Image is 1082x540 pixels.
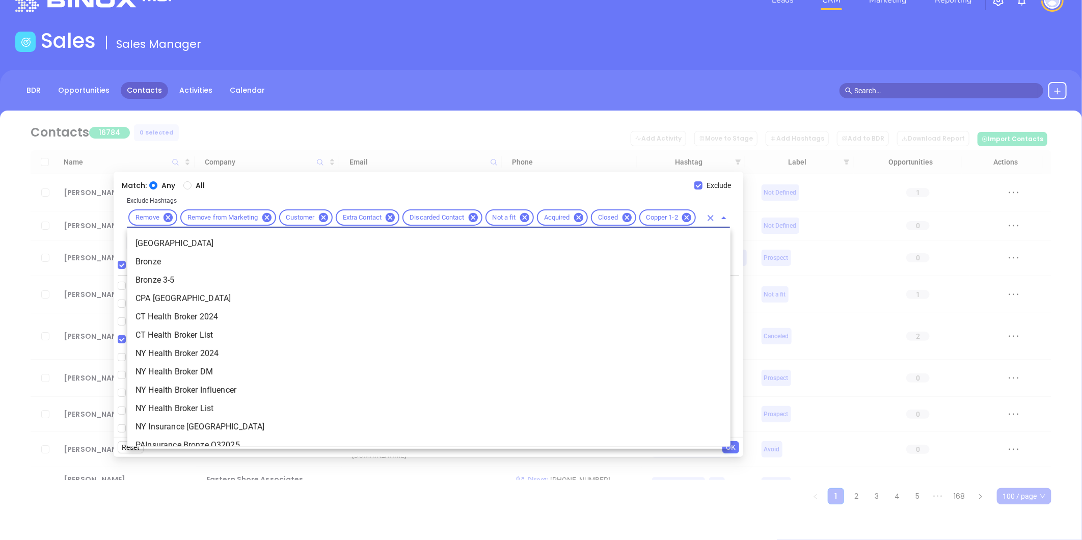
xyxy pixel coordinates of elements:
[127,381,731,399] li: NY Health Broker Influencer
[403,213,470,222] span: Discarded Contact
[127,195,730,206] p: Exclude Hashtags
[126,280,291,291] span: 2024 Q3 [GEOGRAPHIC_DATA] Inv DFS Campaign
[640,213,684,222] span: Copper 1-2
[127,289,731,308] li: CPA [GEOGRAPHIC_DATA]
[591,209,636,226] div: Closed
[224,82,271,99] a: Calendar
[538,213,576,222] span: Acquired
[280,213,321,222] span: Customer
[126,423,206,434] span: NY Insurance Platinum
[717,211,731,225] button: Close
[127,253,731,271] li: Bronze
[173,82,219,99] a: Activities
[118,176,739,195] div: Match:
[157,180,179,191] span: Any
[639,209,696,226] div: Copper 1-2
[20,82,47,99] a: BDR
[126,405,202,416] span: NY Insurance Nassau
[972,488,989,504] li: Next Page
[592,213,625,222] span: Closed
[486,213,522,222] span: Not a fit
[121,82,168,99] a: Contacts
[126,259,191,271] span: NY Insurance ALL
[126,316,209,327] span: NY INS DFS Q4 1025 C2
[854,85,1038,96] input: Search…
[704,211,718,225] button: Clear
[722,441,739,453] button: OK
[127,308,731,326] li: CT Health Broker 2024
[126,334,191,345] span: NY Insurance ALL
[181,213,264,222] span: Remove from Marketing
[127,363,731,381] li: NY Health Broker DM
[336,209,400,226] div: Extra Contact
[726,442,736,453] span: OK
[126,235,330,251] input: Search
[485,209,534,226] div: Not a fit
[41,29,96,53] h1: Sales
[126,387,247,398] span: NY Insurance [GEOGRAPHIC_DATA]
[807,488,824,504] button: left
[116,36,201,52] span: Sales Manager
[127,344,731,363] li: NY Health Broker 2024
[127,271,731,289] li: Bronze 3-5
[127,326,731,344] li: CT Health Broker List
[402,209,482,226] div: Discarded Contact
[118,441,144,453] button: Reset
[129,213,166,222] span: Remove
[126,369,196,381] span: NY Insurance Kings
[122,442,140,453] span: Reset
[126,352,247,363] span: NY Insurance [GEOGRAPHIC_DATA]
[180,209,276,226] div: Remove from Marketing
[127,399,731,418] li: NY Health Broker List
[127,234,731,253] li: [GEOGRAPHIC_DATA]
[972,488,989,504] button: right
[537,209,588,226] div: Acquired
[337,213,388,222] span: Extra Contact
[845,87,852,94] span: search
[128,209,177,226] div: Remove
[279,209,333,226] div: Customer
[52,82,116,99] a: Opportunities
[192,180,209,191] span: All
[126,298,209,309] span: NY INS DFS Q3 0925 C2
[127,418,731,436] li: NY Insurance [GEOGRAPHIC_DATA]
[807,488,824,504] li: Previous Page
[127,436,731,454] li: PAInsurance Bronze Q32025
[702,180,735,191] span: Exclude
